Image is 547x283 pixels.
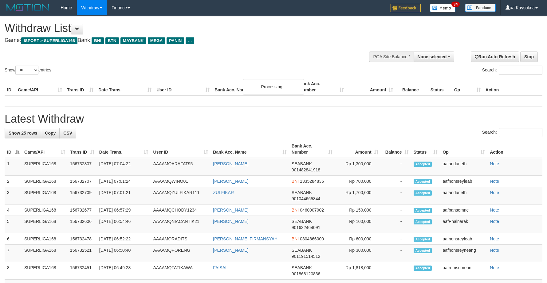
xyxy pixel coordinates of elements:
span: BNI [292,236,299,241]
td: [DATE] 07:01:21 [97,187,151,205]
span: SEABANK [292,265,312,270]
span: SEABANK [292,161,312,166]
h4: Game: Bank: [5,37,359,44]
span: SEABANK [292,219,312,224]
a: Stop [520,52,538,62]
span: Copy 901482841918 to clipboard [292,167,320,172]
a: [PERSON_NAME] [213,179,248,184]
td: [DATE] 06:49:28 [97,262,151,280]
a: Note [490,190,499,195]
th: Balance [395,78,428,96]
td: [DATE] 06:52:22 [97,233,151,245]
button: None selected [414,52,455,62]
span: None selected [418,54,447,59]
td: 7 [5,245,22,262]
a: Run Auto-Refresh [471,52,519,62]
td: AAAAMQWINO01 [151,176,211,187]
span: Copy 0460007002 to clipboard [300,208,324,212]
span: Copy 0304866000 to clipboard [300,236,324,241]
th: Action [483,78,542,96]
a: Show 25 rows [5,128,41,138]
span: Copy [45,131,56,136]
td: Rp 600,000 [335,233,381,245]
th: Op: activate to sort column ascending [440,140,487,158]
a: Note [490,208,499,212]
span: BNI [92,37,104,44]
td: SUPERLIGA168 [22,187,68,205]
input: Search: [499,66,542,75]
span: BNI [292,179,299,184]
td: 156732807 [68,158,97,176]
td: 156732677 [68,205,97,216]
td: - [381,187,411,205]
h1: Withdraw List [5,22,359,34]
span: SEABANK [292,190,312,195]
td: AAAAMQZULFIKAR111 [151,187,211,205]
td: AAAAMQFATIKAWA [151,262,211,280]
a: [PERSON_NAME] [213,208,248,212]
a: Note [490,161,499,166]
span: Accepted [414,162,432,167]
td: 5 [5,216,22,233]
td: Rp 300,000 [335,245,381,262]
span: Accepted [414,248,432,253]
span: CSV [63,131,72,136]
th: Game/API: activate to sort column ascending [22,140,68,158]
th: Date Trans.: activate to sort column ascending [97,140,151,158]
td: Rp 100,000 [335,216,381,233]
span: 34 [451,2,460,7]
td: [DATE] 07:01:24 [97,176,151,187]
span: Copy 1335284836 to clipboard [300,179,324,184]
a: [PERSON_NAME] [213,248,248,253]
span: Copy 901044665844 to clipboard [292,196,320,201]
td: 156732478 [68,233,97,245]
div: PGA Site Balance / [369,52,413,62]
td: 156732451 [68,262,97,280]
td: [DATE] 07:04:22 [97,158,151,176]
td: 156732707 [68,176,97,187]
select: Showentries [15,66,38,75]
td: 2 [5,176,22,187]
span: BNI [292,208,299,212]
a: Copy [41,128,60,138]
td: - [381,176,411,187]
a: Note [490,219,499,224]
th: Bank Acc. Number [297,78,346,96]
a: CSV [59,128,76,138]
td: AAAAMQNIACANTIK21 [151,216,211,233]
img: panduan.png [465,4,496,12]
a: ZULFIKAR [213,190,234,195]
td: [DATE] 06:57:29 [97,205,151,216]
span: Copy 901632464091 to clipboard [292,225,320,230]
td: aafhonsreyneang [440,245,487,262]
img: Button%20Memo.svg [430,4,456,12]
span: PANIN [167,37,184,44]
td: 156732606 [68,216,97,233]
td: AAAAMQRADITS [151,233,211,245]
th: Balance: activate to sort column ascending [381,140,411,158]
label: Search: [482,128,542,137]
td: 156732521 [68,245,97,262]
span: SEABANK [292,248,312,253]
td: 156732709 [68,187,97,205]
th: Amount: activate to sort column ascending [335,140,381,158]
span: Accepted [414,219,432,224]
th: Op [452,78,483,96]
a: [PERSON_NAME] [213,219,248,224]
div: Processing... [243,79,304,94]
td: AAAAMQPORENG [151,245,211,262]
td: [DATE] 06:54:46 [97,216,151,233]
td: aafnonsreyleab [440,233,487,245]
span: Accepted [414,179,432,184]
td: 4 [5,205,22,216]
span: Show 25 rows [9,131,37,136]
th: Trans ID: activate to sort column ascending [68,140,97,158]
th: Action [487,140,542,158]
td: SUPERLIGA168 [22,158,68,176]
td: Rp 1,300,000 [335,158,381,176]
th: ID: activate to sort column descending [5,140,22,158]
th: Bank Acc. Name: activate to sort column ascending [211,140,289,158]
a: Note [490,265,499,270]
a: [PERSON_NAME] [213,161,248,166]
span: Copy 901191514512 to clipboard [292,254,320,259]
